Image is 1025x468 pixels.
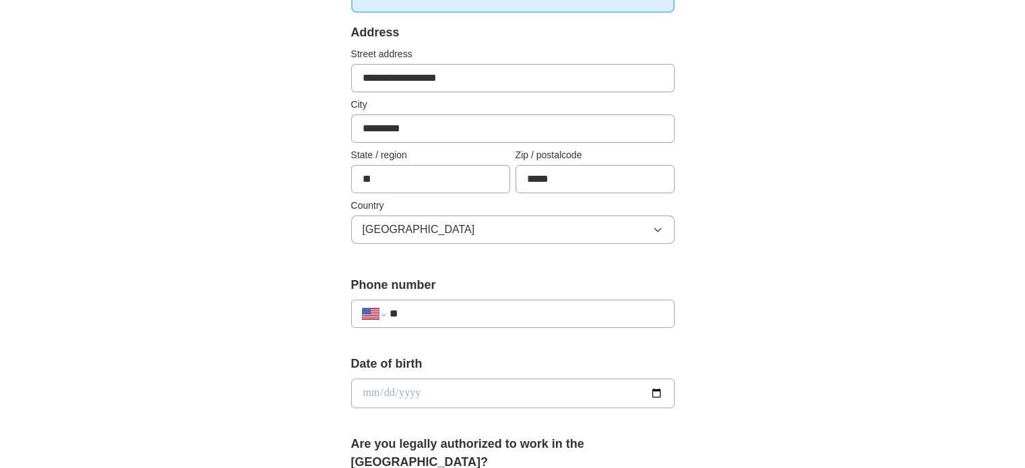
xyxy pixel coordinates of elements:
[351,24,675,42] div: Address
[351,98,675,112] label: City
[351,199,675,213] label: Country
[351,148,510,162] label: State / region
[351,47,675,61] label: Street address
[351,215,675,244] button: [GEOGRAPHIC_DATA]
[351,276,675,294] label: Phone number
[363,222,475,238] span: [GEOGRAPHIC_DATA]
[516,148,675,162] label: Zip / postalcode
[351,355,675,373] label: Date of birth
